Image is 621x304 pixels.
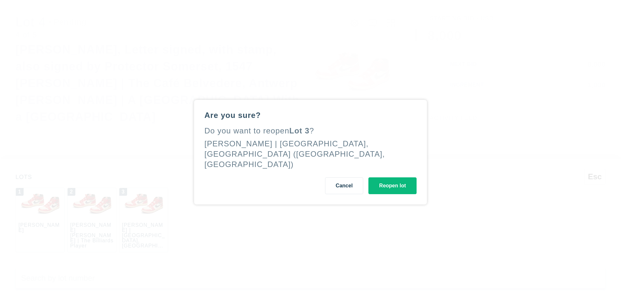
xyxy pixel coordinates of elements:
[325,177,363,194] button: Cancel
[368,177,417,194] button: Reopen lot
[204,110,417,121] div: Are you sure?
[204,126,417,136] div: Do you want to reopen ?
[204,139,385,169] div: [PERSON_NAME] | [GEOGRAPHIC_DATA], [GEOGRAPHIC_DATA] ([GEOGRAPHIC_DATA], [GEOGRAPHIC_DATA])
[289,126,310,135] span: Lot 3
